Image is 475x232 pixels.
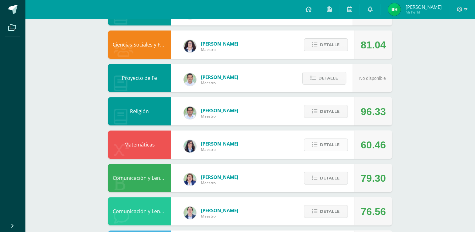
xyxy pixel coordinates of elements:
[201,47,238,52] span: Maestro
[304,105,348,118] button: Detalle
[361,197,386,226] div: 76.56
[201,107,238,113] span: [PERSON_NAME]
[302,72,346,85] button: Detalle
[201,207,238,213] span: [PERSON_NAME]
[201,80,238,86] span: Maestro
[201,41,238,47] span: [PERSON_NAME]
[201,74,238,80] span: [PERSON_NAME]
[108,164,171,192] div: Comunicación y Lenguaje Idioma Español
[388,3,401,16] img: 7e8f4bfdf5fac32941a4a2fa2799f9b6.png
[320,206,340,217] span: Detalle
[108,30,171,59] div: Ciencias Sociales y Formación Ciudadana
[201,174,238,180] span: [PERSON_NAME]
[108,64,171,92] div: Proyecto de Fe
[304,138,348,151] button: Detalle
[318,72,338,84] span: Detalle
[201,213,238,219] span: Maestro
[405,9,441,15] span: Mi Perfil
[184,140,196,152] img: 01c6c64f30021d4204c203f22eb207bb.png
[108,97,171,125] div: Religión
[201,113,238,119] span: Maestro
[184,173,196,186] img: 97caf0f34450839a27c93473503a1ec1.png
[320,39,340,51] span: Detalle
[184,107,196,119] img: f767cae2d037801592f2ba1a5db71a2a.png
[359,76,386,81] span: No disponible
[361,97,386,126] div: 96.33
[184,207,196,219] img: bdeda482c249daf2390eb3a441c038f2.png
[201,180,238,185] span: Maestro
[304,38,348,51] button: Detalle
[405,4,441,10] span: [PERSON_NAME]
[201,147,238,152] span: Maestro
[184,73,196,86] img: 585d333ccf69bb1c6e5868c8cef08dba.png
[201,141,238,147] span: [PERSON_NAME]
[108,130,171,159] div: Matemáticas
[320,139,340,151] span: Detalle
[304,172,348,185] button: Detalle
[320,172,340,184] span: Detalle
[361,131,386,159] div: 60.46
[320,106,340,117] span: Detalle
[361,31,386,59] div: 81.04
[304,205,348,218] button: Detalle
[108,197,171,225] div: Comunicación y Lenguaje Inglés
[361,164,386,192] div: 79.30
[184,40,196,52] img: ba02aa29de7e60e5f6614f4096ff8928.png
